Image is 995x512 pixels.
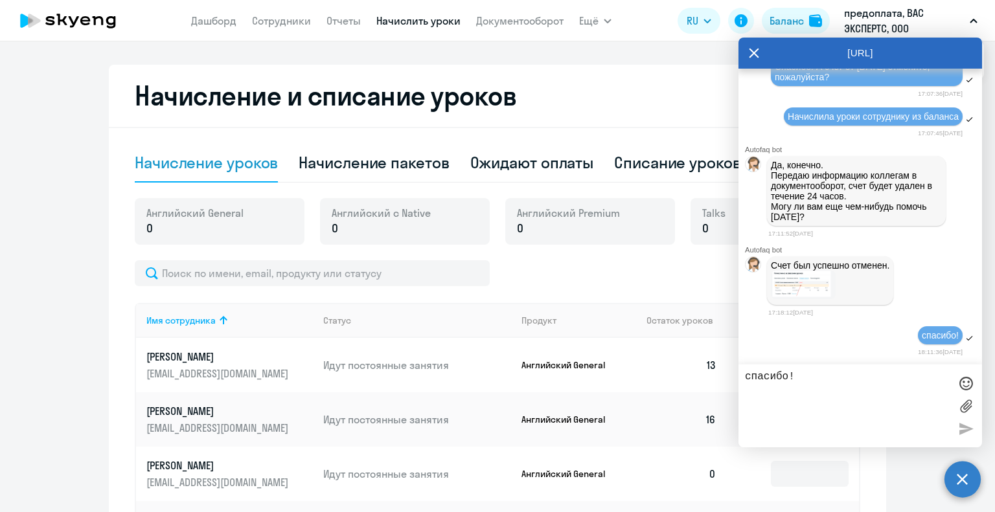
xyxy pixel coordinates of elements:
a: Начислить уроки [376,14,461,27]
div: Продукт [521,315,556,326]
img: bot avatar [746,157,762,175]
span: спасибо! [922,330,959,340]
span: Talks [702,206,726,220]
time: 18:11:36[DATE] [918,348,963,355]
p: Английский General [521,359,619,371]
div: Баланс [770,13,804,28]
button: предоплата, ВАС ЭКСПЕРТС, ООО [838,5,984,36]
span: Английский General [146,206,244,220]
span: RU [687,13,698,28]
p: Идут постоянные занятия [323,412,511,427]
td: 13 [636,338,727,392]
label: Лимит 10 файлов [956,396,976,416]
div: Имя сотрудника [146,315,313,326]
div: Статус [323,315,511,326]
span: 0 [517,220,523,237]
div: Autofaq bot [745,246,982,254]
td: 0 [636,447,727,501]
div: Начисление уроков [135,152,278,173]
span: 0 [146,220,153,237]
time: 17:11:52[DATE] [768,230,813,237]
p: предоплата, ВАС ЭКСПЕРТС, ООО [844,5,965,36]
p: Идут постоянные занятия [323,358,511,372]
div: Списание уроков [614,152,741,173]
div: Остаток уроков [646,315,727,326]
time: 17:07:45[DATE] [918,129,963,137]
input: Поиск по имени, email, продукту или статусу [135,260,490,286]
img: balance [809,14,822,27]
a: Отчеты [326,14,361,27]
div: Начисление пакетов [299,152,449,173]
span: 0 [702,220,709,237]
img: 2025-10-01_17-17-53.png [771,271,836,299]
p: Счет был успешно отменен. [771,260,889,271]
div: Продукт [521,315,637,326]
p: [PERSON_NAME] [146,404,292,418]
p: [EMAIL_ADDRESS][DOMAIN_NAME] [146,475,292,489]
span: Английский с Native [332,206,431,220]
time: 17:07:36[DATE] [918,90,963,97]
button: Ещё [579,8,612,34]
span: Начислила уроки сотруднику из баланса [788,111,959,122]
span: 0 [332,220,338,237]
a: [PERSON_NAME][EMAIL_ADDRESS][DOMAIN_NAME] [146,350,313,381]
p: [EMAIL_ADDRESS][DOMAIN_NAME] [146,366,292,381]
th: Начислить уроков [727,303,859,338]
a: [PERSON_NAME][EMAIL_ADDRESS][DOMAIN_NAME] [146,404,313,435]
td: 16 [636,392,727,447]
a: Сотрудники [252,14,311,27]
a: [PERSON_NAME][EMAIL_ADDRESS][DOMAIN_NAME] [146,458,313,489]
span: Английский Premium [517,206,620,220]
p: [PERSON_NAME] [146,350,292,364]
time: 17:18:12[DATE] [768,309,813,316]
span: Остаток уроков [646,315,713,326]
a: Документооборот [476,14,564,27]
div: Ожидают оплаты [470,152,594,173]
p: Идут постоянные занятия [323,467,511,481]
p: Английский General [521,468,619,480]
div: Autofaq bot [745,146,982,153]
p: [PERSON_NAME] [146,458,292,473]
div: Имя сотрудника [146,315,216,326]
p: Английский General [521,414,619,425]
span: Спасибо! А счет от [DATE] отмените, пожалуйста? [775,61,932,82]
button: RU [678,8,720,34]
div: Статус [323,315,351,326]
h2: Начисление и списание уроков [135,80,860,111]
a: Дашборд [191,14,236,27]
p: Да, конечно. Передаю информацию коллегам в документооборот, счет будет удален в течение 24 часов.... [771,160,942,222]
p: [EMAIL_ADDRESS][DOMAIN_NAME] [146,421,292,435]
button: Балансbalance [762,8,830,34]
img: bot avatar [746,257,762,276]
span: Ещё [579,13,599,28]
